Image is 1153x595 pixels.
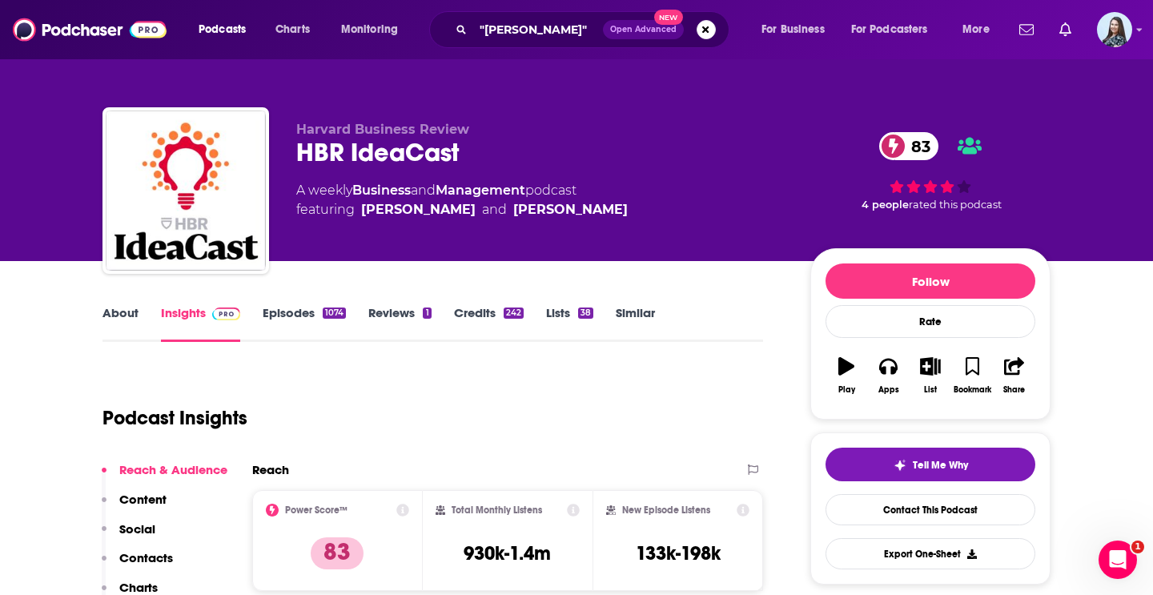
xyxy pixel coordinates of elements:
a: InsightsPodchaser Pro [161,305,240,342]
button: tell me why sparkleTell Me Why [826,448,1035,481]
button: open menu [841,17,951,42]
img: Podchaser - Follow, Share and Rate Podcasts [13,14,167,45]
a: Business [352,183,411,198]
img: HBR IdeaCast [106,111,266,271]
span: 83 [895,132,938,160]
img: Podchaser Pro [212,308,240,320]
span: Tell Me Why [913,459,968,472]
div: Rate [826,305,1035,338]
div: A weekly podcast [296,181,628,219]
button: Contacts [102,550,173,580]
div: List [924,385,937,395]
a: Show notifications dropdown [1013,16,1040,43]
button: open menu [951,17,1010,42]
a: Alison Beard [361,200,476,219]
img: tell me why sparkle [894,459,906,472]
a: Credits242 [454,305,524,342]
a: Curt Nickisch [513,200,628,219]
a: Charts [265,17,319,42]
button: Content [102,492,167,521]
a: About [102,305,139,342]
button: Share [994,347,1035,404]
h3: 930k-1.4m [464,541,551,565]
a: Similar [616,305,655,342]
span: New [654,10,683,25]
p: Social [119,521,155,537]
img: User Profile [1097,12,1132,47]
p: Charts [119,580,158,595]
span: Harvard Business Review [296,122,469,137]
button: Social [102,521,155,551]
h3: 133k-198k [636,541,721,565]
div: 1 [423,308,431,319]
span: Logged in as brookefortierpr [1097,12,1132,47]
button: open menu [750,17,845,42]
h2: Power Score™ [285,505,348,516]
div: Share [1003,385,1025,395]
h1: Podcast Insights [102,406,247,430]
span: featuring [296,200,628,219]
a: Contact This Podcast [826,494,1035,525]
button: open menu [187,17,267,42]
span: 1 [1131,541,1144,553]
a: Lists38 [546,305,593,342]
a: 83 [879,132,938,160]
p: Content [119,492,167,507]
div: Bookmark [954,385,991,395]
iframe: Intercom live chat [1099,541,1137,579]
span: Podcasts [199,18,246,41]
a: Episodes1074 [263,305,346,342]
button: Play [826,347,867,404]
button: List [910,347,951,404]
a: Management [436,183,525,198]
p: 83 [311,537,364,569]
div: 83 4 peoplerated this podcast [810,122,1051,221]
span: For Business [761,18,825,41]
a: Reviews1 [368,305,431,342]
button: Show profile menu [1097,12,1132,47]
span: Monitoring [341,18,398,41]
span: and [482,200,507,219]
h2: New Episode Listens [622,505,710,516]
div: Apps [878,385,899,395]
button: Apps [867,347,909,404]
input: Search podcasts, credits, & more... [473,17,603,42]
p: Contacts [119,550,173,565]
span: For Podcasters [851,18,928,41]
div: 38 [578,308,593,319]
button: open menu [330,17,419,42]
button: Reach & Audience [102,462,227,492]
div: Play [838,385,855,395]
button: Open AdvancedNew [603,20,684,39]
button: Export One-Sheet [826,538,1035,569]
h2: Total Monthly Listens [452,505,542,516]
button: Bookmark [951,347,993,404]
a: Show notifications dropdown [1053,16,1078,43]
span: 4 people [862,199,909,211]
span: Charts [275,18,310,41]
p: Reach & Audience [119,462,227,477]
span: and [411,183,436,198]
span: More [962,18,990,41]
h2: Reach [252,462,289,477]
div: 242 [504,308,524,319]
div: 1074 [323,308,346,319]
div: Search podcasts, credits, & more... [444,11,745,48]
span: Open Advanced [610,26,677,34]
button: Follow [826,263,1035,299]
span: rated this podcast [909,199,1002,211]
